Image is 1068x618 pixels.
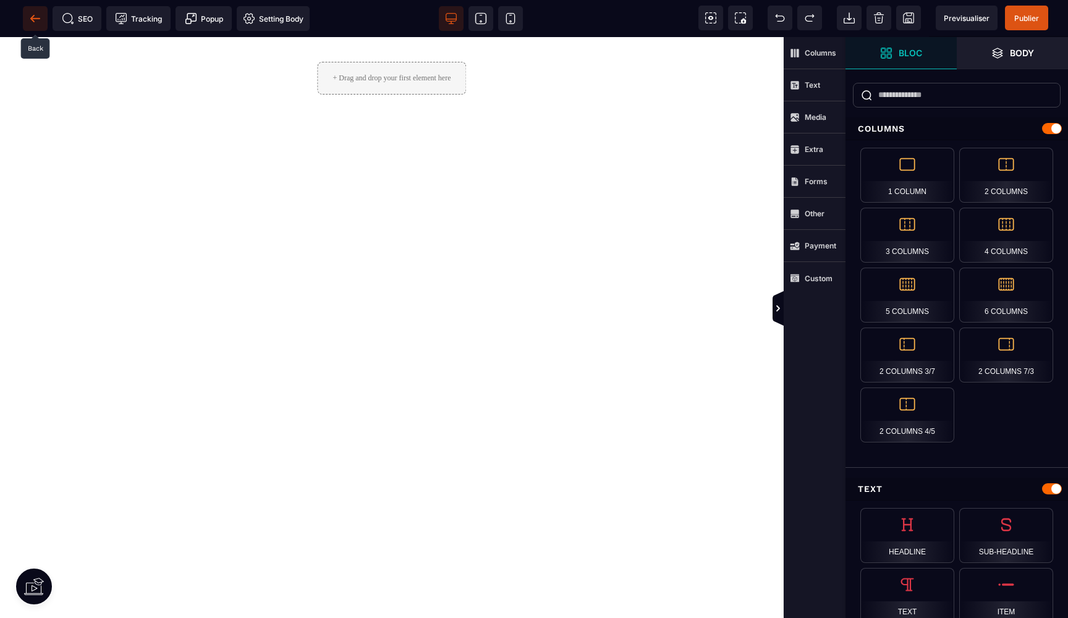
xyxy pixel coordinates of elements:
[959,328,1053,383] div: 2 Columns 7/3
[805,274,833,283] strong: Custom
[317,25,466,57] div: + Drag and drop your first element here
[698,6,723,30] span: View components
[805,177,828,186] strong: Forms
[805,80,820,90] strong: Text
[959,508,1053,563] div: Sub-Headline
[860,148,954,203] div: 1 Column
[805,209,824,218] strong: Other
[959,148,1053,203] div: 2 Columns
[959,208,1053,263] div: 4 Columns
[845,37,957,69] span: Open Blocks
[805,48,836,57] strong: Columns
[944,14,990,23] span: Previsualiser
[860,268,954,323] div: 5 Columns
[860,208,954,263] div: 3 Columns
[845,117,1068,140] div: Columns
[959,268,1053,323] div: 6 Columns
[957,37,1068,69] span: Open Layer Manager
[805,112,826,122] strong: Media
[1010,48,1034,57] strong: Body
[860,508,954,563] div: Headline
[185,12,223,25] span: Popup
[243,12,303,25] span: Setting Body
[899,48,922,57] strong: Bloc
[115,12,162,25] span: Tracking
[860,328,954,383] div: 2 Columns 3/7
[62,12,93,25] span: SEO
[860,387,954,442] div: 2 Columns 4/5
[728,6,753,30] span: Screenshot
[1014,14,1039,23] span: Publier
[845,478,1068,501] div: Text
[936,6,998,30] span: Preview
[805,241,836,250] strong: Payment
[805,145,823,154] strong: Extra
